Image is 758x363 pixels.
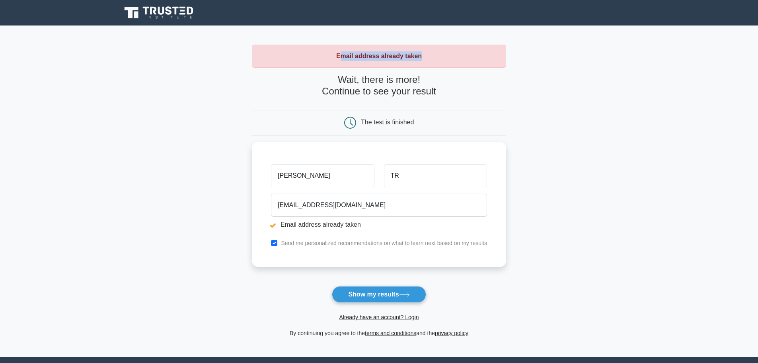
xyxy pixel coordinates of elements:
[271,164,374,187] input: First name
[281,240,487,246] label: Send me personalized recommendations on what to learn next based on my results
[339,314,419,320] a: Already have an account? Login
[361,119,414,126] div: The test is finished
[365,330,416,336] a: terms and conditions
[384,164,487,187] input: Last name
[332,286,426,303] button: Show my results
[271,220,487,230] li: Email address already taken
[252,74,506,97] h4: Wait, there is more! Continue to see your result
[435,330,468,336] a: privacy policy
[247,328,511,338] div: By continuing you agree to the and the
[271,194,487,217] input: Email
[336,53,422,59] strong: Email address already taken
